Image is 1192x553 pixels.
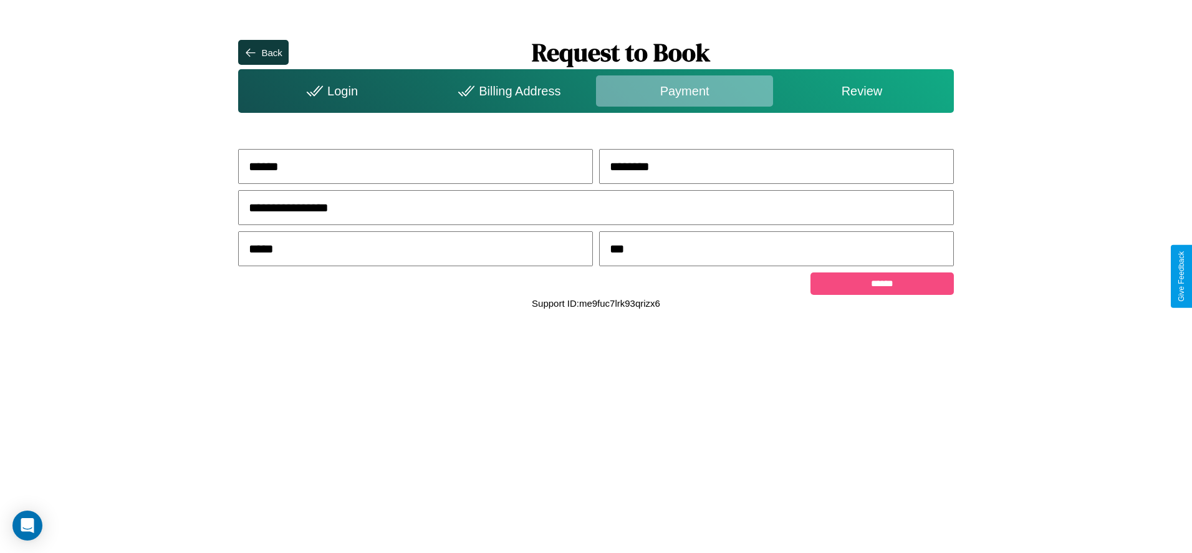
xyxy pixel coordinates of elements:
p: Support ID: me9fuc7lrk93qrizx6 [532,295,660,312]
h1: Request to Book [289,36,954,69]
div: Back [261,47,282,58]
div: Payment [596,75,773,107]
button: Back [238,40,288,65]
div: Billing Address [419,75,596,107]
div: Open Intercom Messenger [12,511,42,541]
div: Give Feedback [1177,251,1186,302]
div: Review [773,75,950,107]
div: Login [241,75,418,107]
